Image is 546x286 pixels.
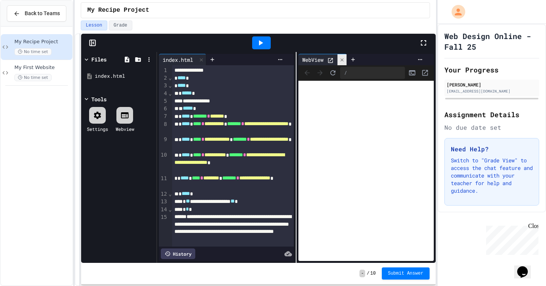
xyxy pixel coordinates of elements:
span: My Recipe Project [87,6,149,15]
span: Fold line [168,82,172,88]
span: 10 [370,270,376,277]
h1: Web Design Online - Fall 25 [444,31,539,52]
div: WebView [298,54,347,65]
div: 4 [159,90,168,97]
div: 7 [159,113,168,120]
h3: Need Help? [451,145,533,154]
button: Grade [109,20,132,30]
span: Submit Answer [388,270,424,277]
button: Open in new tab [419,67,431,79]
div: 15 [159,214,168,258]
span: / [367,270,369,277]
span: Back to Teams [25,9,60,17]
button: Lesson [81,20,107,30]
div: No due date set [444,123,539,132]
div: Settings [87,126,108,132]
div: Chat with us now!Close [3,3,52,48]
div: My Account [444,3,467,20]
div: index.html [159,56,197,64]
div: 3 [159,82,168,90]
button: Console [406,67,418,79]
span: My Recipe Project [14,39,71,45]
button: Refresh [327,67,339,79]
iframe: Web Preview [298,81,433,261]
div: 10 [159,151,168,174]
span: No time set [14,48,52,55]
div: History [161,248,195,259]
div: Tools [91,95,107,103]
div: 2 [159,74,168,82]
iframe: chat widget [514,256,538,278]
h2: Assignment Details [444,109,539,120]
div: 13 [159,198,168,206]
div: 5 [159,97,168,105]
button: Submit Answer [382,267,430,280]
div: 6 [159,105,168,113]
span: Fold line [168,206,172,212]
span: Fold line [168,75,172,81]
span: - [359,270,365,277]
div: [PERSON_NAME] [447,81,537,88]
div: WebView [298,56,327,64]
div: 14 [159,206,168,214]
div: 11 [159,175,168,190]
div: 12 [159,190,168,198]
div: 1 [159,67,168,74]
span: Fold line [168,90,172,96]
span: My First Website [14,64,71,71]
h2: Your Progress [444,64,539,75]
div: / [340,67,405,79]
iframe: chat widget [483,223,538,255]
div: index.html [159,54,206,65]
div: Files [91,55,107,63]
span: Forward [314,67,326,79]
span: No time set [14,74,52,81]
button: Back to Teams [7,5,66,22]
span: Fold line [168,191,172,197]
div: 8 [159,121,168,136]
p: Switch to "Grade View" to access the chat feature and communicate with your teacher for help and ... [451,157,533,195]
span: Back [301,67,313,79]
div: 9 [159,136,168,151]
div: index.html [95,72,154,80]
div: [EMAIL_ADDRESS][DOMAIN_NAME] [447,88,537,94]
div: Webview [116,126,134,132]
